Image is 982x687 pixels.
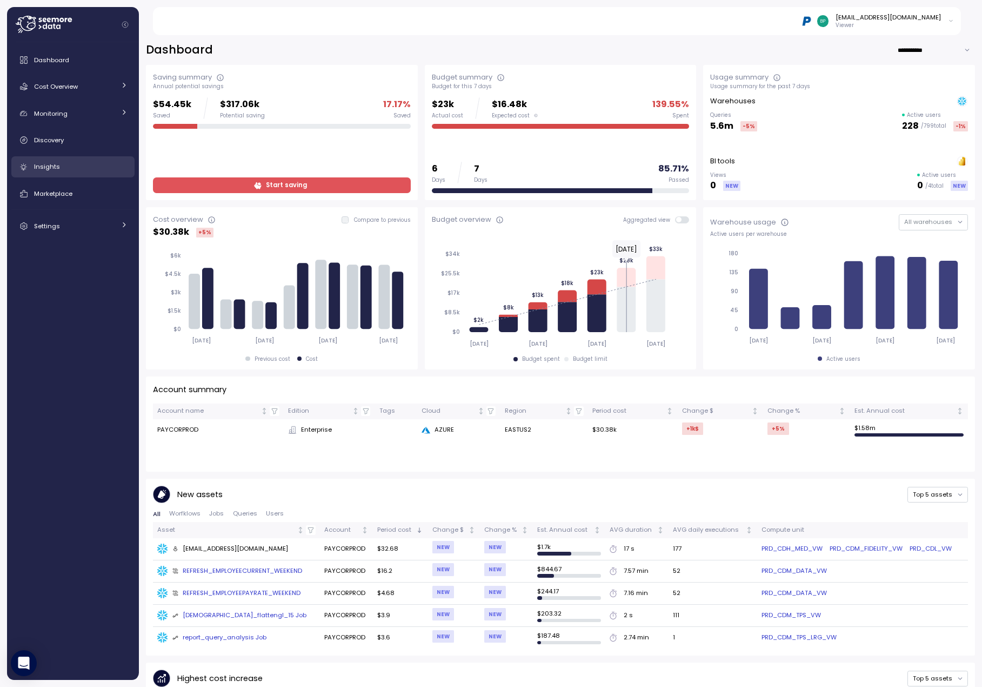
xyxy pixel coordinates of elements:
[761,525,963,535] div: Compute unit
[255,337,274,344] tspan: [DATE]
[320,627,373,649] td: PAYCORPROD
[953,121,968,131] div: -1 %
[432,214,491,225] div: Budget overview
[170,252,181,259] tspan: $6k
[616,245,637,254] text: [DATE]
[951,181,968,191] div: NEW
[266,178,307,193] span: Start saving
[452,328,460,335] tspan: $0
[422,406,476,416] div: Cloud
[177,672,263,685] p: Highest cost increase
[745,526,753,534] div: Not sorted
[710,83,968,90] div: Usage summary for the past 7 days
[484,525,519,535] div: Change %
[379,406,413,416] div: Tags
[260,407,268,415] div: Not sorted
[171,289,181,296] tspan: $3k
[153,384,226,396] p: Account summary
[573,355,607,363] div: Budget limit
[432,83,690,90] div: Budget for this 7 days
[379,337,398,344] tspan: [DATE]
[432,541,454,553] div: NEW
[624,544,634,554] div: 17 s
[157,588,316,599] a: REFRESH_EMPLOYEEPAYRATE_WEEKEND
[165,270,181,278] tspan: $4.5k
[710,217,776,228] div: Warehouse usage
[767,406,837,416] div: Change %
[587,340,606,347] tspan: [DATE]
[922,171,956,179] p: Active users
[500,419,588,441] td: EASTUS2
[468,526,476,534] div: Not sorted
[432,97,463,112] p: $23k
[373,605,428,627] td: $3.9
[678,404,763,419] th: Change $Not sorted
[168,307,181,314] tspan: $1.5k
[767,422,789,435] div: +5 %
[432,608,454,620] div: NEW
[533,560,605,583] td: $ 844.67
[710,111,757,119] p: Queries
[11,215,135,237] a: Settings
[153,112,191,120] div: Saved
[474,162,487,176] p: 7
[763,404,850,419] th: Change %Not sorted
[432,630,454,643] div: NEW
[477,407,485,415] div: Not sorted
[157,406,259,416] div: Account name
[432,563,454,576] div: NEW
[749,337,768,344] tspan: [DATE]
[956,407,964,415] div: Not sorted
[593,526,601,534] div: Not sorted
[153,419,284,441] td: PAYCORPROD
[731,288,739,295] tspan: 90
[801,15,812,27] img: 68b03c81eca7ebbb46a2a292.PNG
[937,337,956,344] tspan: [DATE]
[432,525,466,535] div: Change $
[319,337,338,344] tspan: [DATE]
[669,538,757,560] td: 177
[723,181,740,191] div: NEW
[306,355,318,363] div: Cost
[153,225,189,240] p: $ 30.38k
[373,583,428,605] td: $4.68
[153,72,212,83] div: Saving summary
[320,560,373,583] td: PAYCORPROD
[521,526,529,534] div: Not sorted
[838,407,846,415] div: Not sorted
[432,586,454,598] div: NEW
[826,355,860,363] div: Active users
[34,136,64,144] span: Discovery
[473,316,484,323] tspan: $2k
[850,419,968,441] td: $ 1.58m
[233,511,257,517] span: Queries
[740,121,757,131] div: -5 %
[761,544,823,554] a: PRD_CDH_MED_VW
[592,406,664,416] div: Period cost
[153,404,284,419] th: Account nameNot sorted
[876,337,895,344] tspan: [DATE]
[146,42,213,58] h2: Dashboard
[652,97,689,112] p: 139.55 %
[588,404,678,419] th: Period costNot sorted
[533,538,605,560] td: $ 1.7k
[710,230,968,238] div: Active users per warehouse
[11,156,135,178] a: Insights
[761,566,827,576] a: PRD_CDM_DATA_VW
[902,119,919,134] p: 228
[610,525,655,535] div: AVG duration
[34,56,69,64] span: Dashboard
[427,522,479,538] th: Change $Not sorted
[854,406,954,416] div: Est. Annual cost
[172,633,267,643] div: report_query_analysis Job
[710,119,733,134] p: 5.6m
[624,566,649,576] div: 7.57 min
[34,109,68,118] span: Monitoring
[761,589,827,598] a: PRD_CDM_DATA_VW
[669,176,689,184] div: Passed
[157,525,296,535] div: Asset
[669,560,757,583] td: 52
[761,611,821,620] a: PRD_CDM_TPS_VW
[172,589,301,598] div: REFRESH_EMPLOYEEPAYRATE_WEEKEND
[729,250,739,257] tspan: 180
